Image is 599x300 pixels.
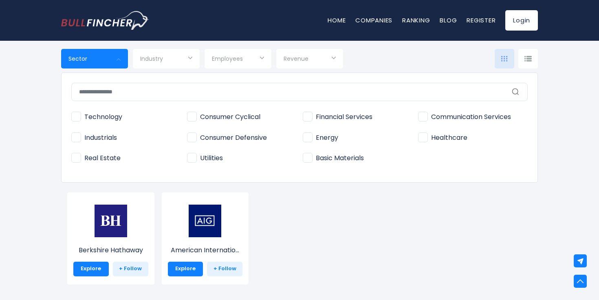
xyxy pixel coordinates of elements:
[71,113,122,121] span: Technology
[418,134,467,142] span: Healthcare
[505,10,538,31] a: Login
[303,154,364,163] span: Basic Materials
[328,16,346,24] a: Home
[61,11,149,30] a: Go to homepage
[303,134,338,142] span: Energy
[355,16,392,24] a: Companies
[71,154,121,163] span: Real Estate
[284,55,308,62] span: Revenue
[187,154,223,163] span: Utilities
[303,113,372,121] span: Financial Services
[418,113,511,121] span: Communication Services
[212,55,243,62] span: Employees
[61,11,149,30] img: Bullfincher logo
[187,113,260,121] span: Consumer Cyclical
[187,134,267,142] span: Consumer Defensive
[440,16,457,24] a: Blog
[402,16,430,24] a: Ranking
[140,55,163,62] span: Industry
[71,134,117,142] span: Industrials
[68,55,87,62] span: Sector
[467,16,495,24] a: Register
